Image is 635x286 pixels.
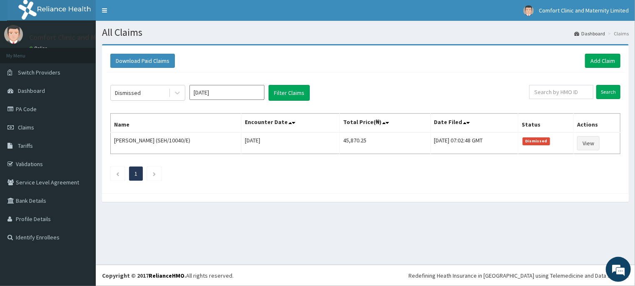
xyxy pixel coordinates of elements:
[111,132,242,154] td: [PERSON_NAME] (SEH/10040/E)
[431,114,518,133] th: Date Filed
[43,47,140,57] div: Chat with us now
[585,54,620,68] a: Add Claim
[606,30,629,37] li: Claims
[18,69,60,76] span: Switch Providers
[102,272,186,279] strong: Copyright © 2017 .
[523,5,534,16] img: User Image
[523,137,550,145] span: Dismissed
[4,194,159,224] textarea: Type your message and hit 'Enter'
[4,25,23,44] img: User Image
[134,170,137,177] a: Page 1 is your current page
[529,85,593,99] input: Search by HMO ID
[149,272,184,279] a: RelianceHMO
[577,136,600,150] a: View
[431,132,518,154] td: [DATE] 07:02:48 GMT
[242,114,340,133] th: Encounter Date
[340,114,431,133] th: Total Price(₦)
[115,89,141,97] div: Dismissed
[189,85,264,100] input: Select Month and Year
[539,7,629,14] span: Comfort Clinic and Maternity Limited
[518,114,574,133] th: Status
[596,85,620,99] input: Search
[137,4,157,24] div: Minimize live chat window
[340,132,431,154] td: 45,870.25
[152,170,156,177] a: Next page
[408,271,629,280] div: Redefining Heath Insurance in [GEOGRAPHIC_DATA] using Telemedicine and Data Science!
[574,30,605,37] a: Dashboard
[48,88,115,172] span: We're online!
[18,87,45,95] span: Dashboard
[29,34,149,41] p: Comfort Clinic and Maternity Limited
[15,42,34,62] img: d_794563401_company_1708531726252_794563401
[102,27,629,38] h1: All Claims
[96,265,635,286] footer: All rights reserved.
[111,114,242,133] th: Name
[18,124,34,131] span: Claims
[29,45,49,51] a: Online
[574,114,620,133] th: Actions
[18,142,33,149] span: Tariffs
[110,54,175,68] button: Download Paid Claims
[242,132,340,154] td: [DATE]
[116,170,120,177] a: Previous page
[269,85,310,101] button: Filter Claims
